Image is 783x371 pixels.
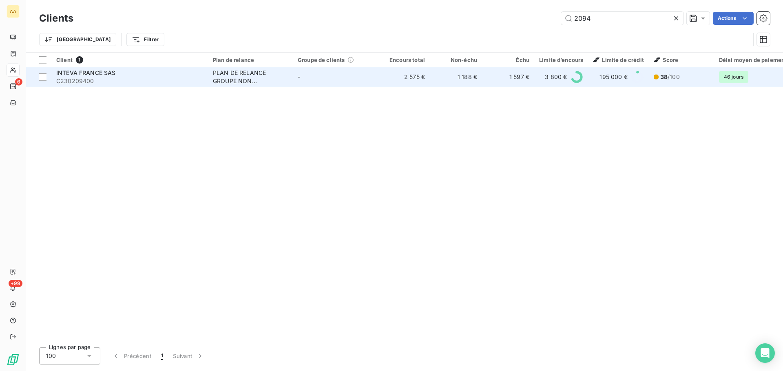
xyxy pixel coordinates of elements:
span: 3 800 € [545,73,567,81]
div: PLAN DE RELANCE GROUPE NON AUTOMATIQUE [213,69,288,85]
span: - [298,73,300,80]
span: INTEVA FRANCE SAS [56,69,116,76]
button: [GEOGRAPHIC_DATA] [39,33,116,46]
div: Open Intercom Messenger [755,343,775,363]
span: 100 [46,352,56,360]
span: 6 [15,78,22,86]
div: Encours total [383,57,425,63]
button: Précédent [107,347,156,364]
span: /100 [660,73,680,81]
span: C230209400 [56,77,203,85]
td: 2 575 € [378,67,430,87]
div: AA [7,5,20,18]
span: Client [56,57,73,63]
button: Actions [713,12,754,25]
div: Plan de relance [213,57,288,63]
div: Limite d’encours [539,57,583,63]
div: Échu [487,57,529,63]
span: +99 [9,280,22,287]
button: Suivant [168,347,209,364]
span: Score [654,57,679,63]
span: 1 [161,352,163,360]
h3: Clients [39,11,73,26]
span: Groupe de clients [298,57,345,63]
span: Limite de crédit [593,57,644,63]
button: Filtrer [126,33,164,46]
input: Rechercher [561,12,683,25]
span: 38 [660,73,668,80]
img: Logo LeanPay [7,353,20,366]
span: 46 jours [719,71,748,83]
td: 1 597 € [482,67,534,87]
td: 1 188 € [430,67,482,87]
span: 195 000 € [599,73,627,81]
div: Non-échu [435,57,477,63]
span: 1 [76,56,83,64]
button: 1 [156,347,168,364]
